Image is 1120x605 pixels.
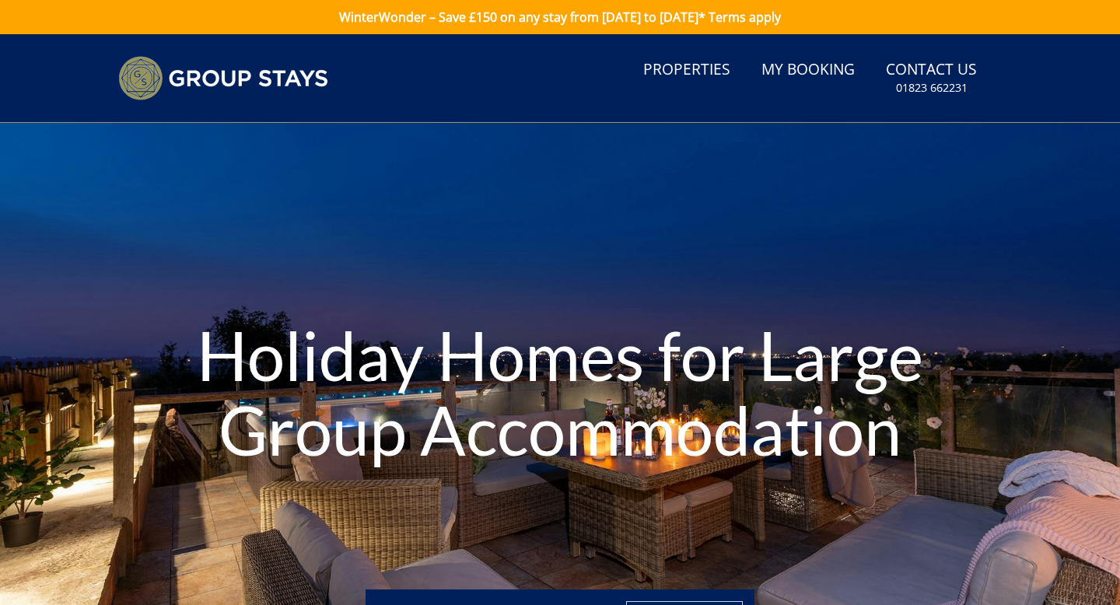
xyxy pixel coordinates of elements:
[880,53,983,103] a: Contact Us01823 662231
[896,80,968,96] small: 01823 662231
[755,53,861,88] a: My Booking
[637,53,737,88] a: Properties
[168,287,952,497] h1: Holiday Homes for Large Group Accommodation
[118,56,328,100] img: Group Stays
